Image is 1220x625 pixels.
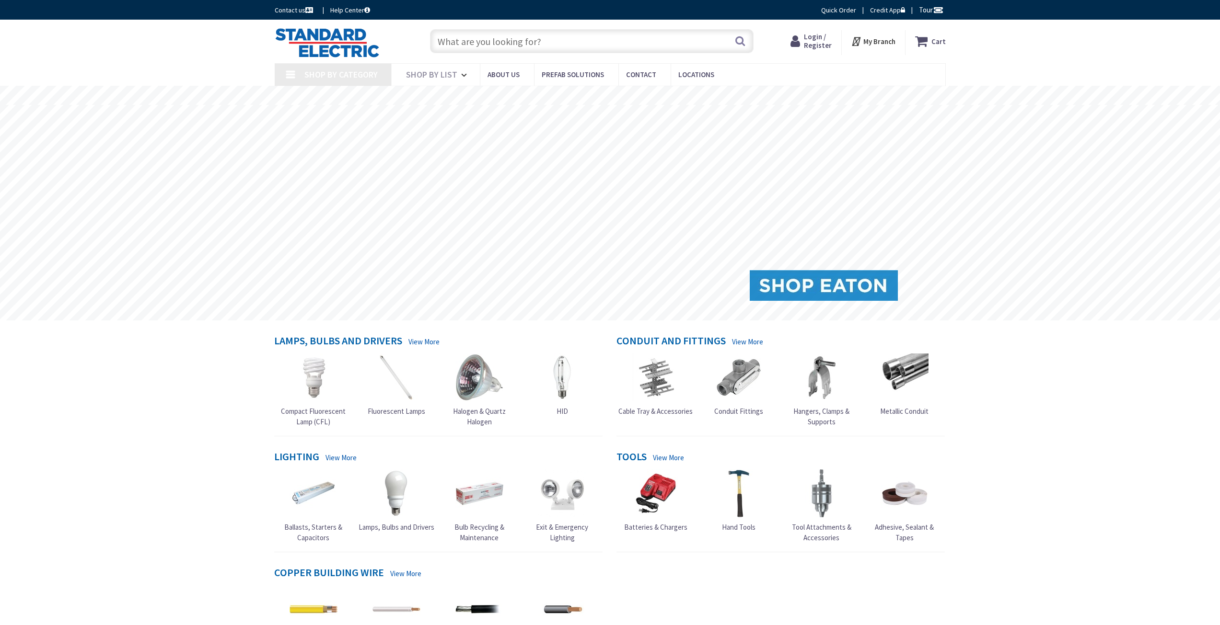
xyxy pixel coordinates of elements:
a: View More [653,453,684,463]
input: What are you looking for? [430,29,754,53]
a: Ballasts, Starters & Capacitors Ballasts, Starters & Capacitors [274,469,353,543]
span: Bulb Recycling & Maintenance [454,523,504,542]
strong: Cart [931,33,946,50]
span: Cable Tray & Accessories [618,407,693,416]
h4: Tools [616,451,647,465]
span: Hangers, Clamps & Supports [793,407,849,426]
img: Adhesive, Sealant & Tapes [881,469,929,517]
img: Hand Tools [715,469,763,517]
a: Credit App [870,5,905,15]
span: Hand Tools [722,523,755,532]
span: Batteries & Chargers [624,523,687,532]
a: Compact Fluorescent Lamp (CFL) Compact Fluorescent Lamp (CFL) [274,353,353,427]
span: Tool Attachments & Accessories [792,523,851,542]
a: Hangers, Clamps & Supports Hangers, Clamps & Supports [782,353,861,427]
a: Conduit Fittings Conduit Fittings [714,353,763,416]
img: Ballasts, Starters & Capacitors [290,469,337,517]
a: View More [325,453,357,463]
span: Conduit Fittings [714,407,763,416]
img: Conduit Fittings [715,353,763,401]
a: Metallic Conduit Metallic Conduit [880,353,929,416]
a: Exit & Emergency Lighting Exit & Emergency Lighting [523,469,602,543]
span: Adhesive, Sealant & Tapes [875,523,934,542]
span: Contact [626,70,656,79]
a: Help Center [330,5,370,15]
h4: Lighting [274,451,319,465]
span: HID [557,407,568,416]
img: Cable Tray & Accessories [632,353,680,401]
img: Batteries & Chargers [632,469,680,517]
span: Tour [919,5,943,14]
span: Lamps, Bulbs and Drivers [359,523,434,532]
a: Tool Attachments & Accessories Tool Attachments & Accessories [782,469,861,543]
span: Exit & Emergency Lighting [536,523,588,542]
h4: Lamps, Bulbs and Drivers [274,335,402,349]
span: Prefab Solutions [542,70,604,79]
img: Fluorescent Lamps [372,353,420,401]
a: View More [408,337,440,347]
img: Halogen & Quartz Halogen [455,353,503,401]
span: Compact Fluorescent Lamp (CFL) [281,407,346,426]
img: Lamps, Bulbs and Drivers [372,469,420,517]
span: Metallic Conduit [880,407,929,416]
a: Batteries & Chargers Batteries & Chargers [624,469,687,532]
img: Exit & Emergency Lighting [538,469,586,517]
img: Hangers, Clamps & Supports [798,353,846,401]
span: Fluorescent Lamps [368,407,425,416]
a: Cable Tray & Accessories Cable Tray & Accessories [618,353,693,416]
img: HID [538,353,586,401]
a: HID HID [538,353,586,416]
a: Login / Register [790,33,832,50]
strong: My Branch [863,37,895,46]
span: Halogen & Quartz Halogen [453,407,506,426]
img: Metallic Conduit [881,353,929,401]
a: Fluorescent Lamps Fluorescent Lamps [368,353,425,416]
span: Shop By Category [304,69,378,80]
a: Hand Tools Hand Tools [715,469,763,532]
img: Tool Attachments & Accessories [798,469,846,517]
a: Lamps, Bulbs and Drivers Lamps, Bulbs and Drivers [359,469,434,532]
a: Adhesive, Sealant & Tapes Adhesive, Sealant & Tapes [865,469,944,543]
h4: Copper Building Wire [274,567,384,580]
a: Cart [915,33,946,50]
a: View More [732,337,763,347]
img: Bulb Recycling & Maintenance [455,469,503,517]
a: Contact us [275,5,315,15]
img: Standard Electric [275,28,380,57]
h4: Conduit and Fittings [616,335,726,349]
span: Shop By List [406,69,457,80]
a: Halogen & Quartz Halogen Halogen & Quartz Halogen [440,353,519,427]
span: Locations [678,70,714,79]
a: View More [390,568,421,579]
a: Quick Order [821,5,856,15]
a: Bulb Recycling & Maintenance Bulb Recycling & Maintenance [440,469,519,543]
span: Ballasts, Starters & Capacitors [284,523,342,542]
rs-layer: [MEDICAL_DATA]: Our Commitment to Our Employees and Customers [459,91,783,102]
span: Login / Register [804,32,832,50]
span: About Us [488,70,520,79]
img: Compact Fluorescent Lamp (CFL) [290,353,337,401]
div: My Branch [851,33,895,50]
